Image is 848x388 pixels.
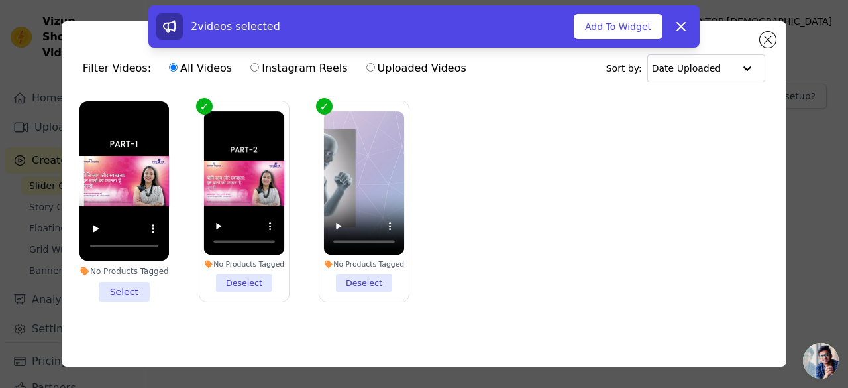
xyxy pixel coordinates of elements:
div: No Products Tagged [204,259,285,269]
div: Filter Videos: [83,53,474,84]
div: No Products Tagged [79,266,169,277]
button: Add To Widget [574,14,662,39]
label: All Videos [168,60,233,77]
div: Sort by: [606,54,766,82]
div: Open chat [803,343,839,379]
span: 2 videos selected [191,20,280,32]
label: Instagram Reels [250,60,348,77]
div: No Products Tagged [324,259,405,269]
label: Uploaded Videos [366,60,467,77]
